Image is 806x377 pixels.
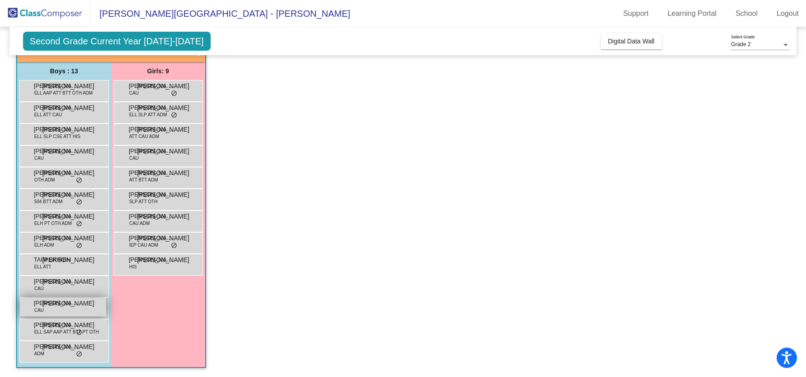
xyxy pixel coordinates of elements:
span: ELL AAP ATT BTT OTH ADM [34,90,93,96]
span: [PERSON_NAME] [129,103,174,112]
span: [PERSON_NAME] [34,320,79,329]
span: OTH ADM [34,177,55,183]
span: do_not_disturb_alt [76,220,82,228]
span: [PERSON_NAME] [42,147,94,156]
span: do_not_disturb_alt [76,329,82,336]
span: [PERSON_NAME] [42,277,94,286]
span: Digital Data Wall [608,38,655,45]
button: Digital Data Wall [601,33,662,49]
span: ELH PT OTH ADM [34,220,72,227]
span: [PERSON_NAME] [34,168,79,177]
span: ATT BTT ADM [129,177,158,183]
span: ELH ADM [34,242,54,248]
span: do_not_disturb_alt [171,112,177,119]
span: [PERSON_NAME] [137,147,189,156]
span: [PERSON_NAME] [137,212,189,221]
span: [PERSON_NAME][GEOGRAPHIC_DATA] - [PERSON_NAME] [90,6,350,21]
a: School [728,6,765,21]
span: [PERSON_NAME] [129,81,174,91]
div: Boys : 13 [17,62,111,80]
span: TAIM BKIREH [34,255,79,264]
span: [PERSON_NAME] [42,342,94,352]
span: CAU [34,307,44,314]
span: do_not_disturb_alt [171,242,177,249]
span: [PERSON_NAME] [34,299,79,308]
div: Girls: 9 [111,62,205,80]
span: [PERSON_NAME] [129,125,174,134]
span: ELL SLP CSE ATT HIS [34,133,80,140]
span: [PERSON_NAME] [137,103,189,113]
span: CAU [129,90,139,96]
span: [PERSON_NAME] [42,125,94,134]
span: [PERSON_NAME] [137,255,189,265]
a: Logout [769,6,806,21]
span: 504 BTT ADM [34,198,63,205]
span: [PERSON_NAME] [137,168,189,178]
span: [PERSON_NAME] [42,255,94,265]
span: ELL SLP ATT ADM [129,111,167,118]
span: [PERSON_NAME] [129,190,174,199]
span: [PERSON_NAME] [137,81,189,91]
a: Learning Portal [660,6,724,21]
span: [PERSON_NAME] [129,147,174,156]
span: CAU ADM [129,220,150,227]
span: [PERSON_NAME] [137,125,189,134]
span: do_not_disturb_alt [76,199,82,206]
span: [PERSON_NAME] [42,234,94,243]
span: CAU [34,285,44,292]
span: [PERSON_NAME] [129,168,174,177]
span: do_not_disturb_alt [76,177,82,184]
span: CAU [129,155,139,162]
span: do_not_disturb_alt [76,242,82,249]
span: [PERSON_NAME] [34,342,79,351]
span: [PERSON_NAME] [42,190,94,200]
span: [PERSON_NAME] [34,125,79,134]
span: [PERSON_NAME] [42,320,94,330]
span: ELL ATT CAU [34,111,62,118]
span: [PERSON_NAME] [34,103,79,112]
span: IEP CAU ADM [129,242,158,248]
span: ATT CAU ADM [129,133,159,140]
span: CAU [34,155,44,162]
span: HIS [129,263,137,270]
span: [PERSON_NAME] [42,103,94,113]
span: ADM [34,350,44,357]
span: [PERSON_NAME] [34,147,79,156]
span: [PERSON_NAME] [42,81,94,91]
span: ELL SAP AAP ATT BTT PT OTH [34,329,99,335]
span: do_not_disturb_alt [76,351,82,358]
span: [PERSON_NAME] [42,212,94,221]
span: [PERSON_NAME] [34,212,79,221]
span: [PERSON_NAME] [137,234,189,243]
span: [PERSON_NAME] [129,255,174,264]
span: Second Grade Current Year [DATE]-[DATE] [23,32,211,51]
span: [PERSON_NAME] [129,234,174,243]
span: [PERSON_NAME] [34,190,79,199]
span: [PERSON_NAME] [129,212,174,221]
a: Support [616,6,656,21]
span: [PERSON_NAME] [34,234,79,243]
span: ELL ATT [34,263,52,270]
span: [PERSON_NAME] [42,168,94,178]
span: [PERSON_NAME] [34,277,79,286]
span: do_not_disturb_alt [171,90,177,97]
span: Grade 2 [731,41,750,48]
span: [PERSON_NAME] [137,190,189,200]
span: [PERSON_NAME] [42,299,94,308]
span: SLP ATT OTH [129,198,158,205]
span: [PERSON_NAME] [34,81,79,91]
